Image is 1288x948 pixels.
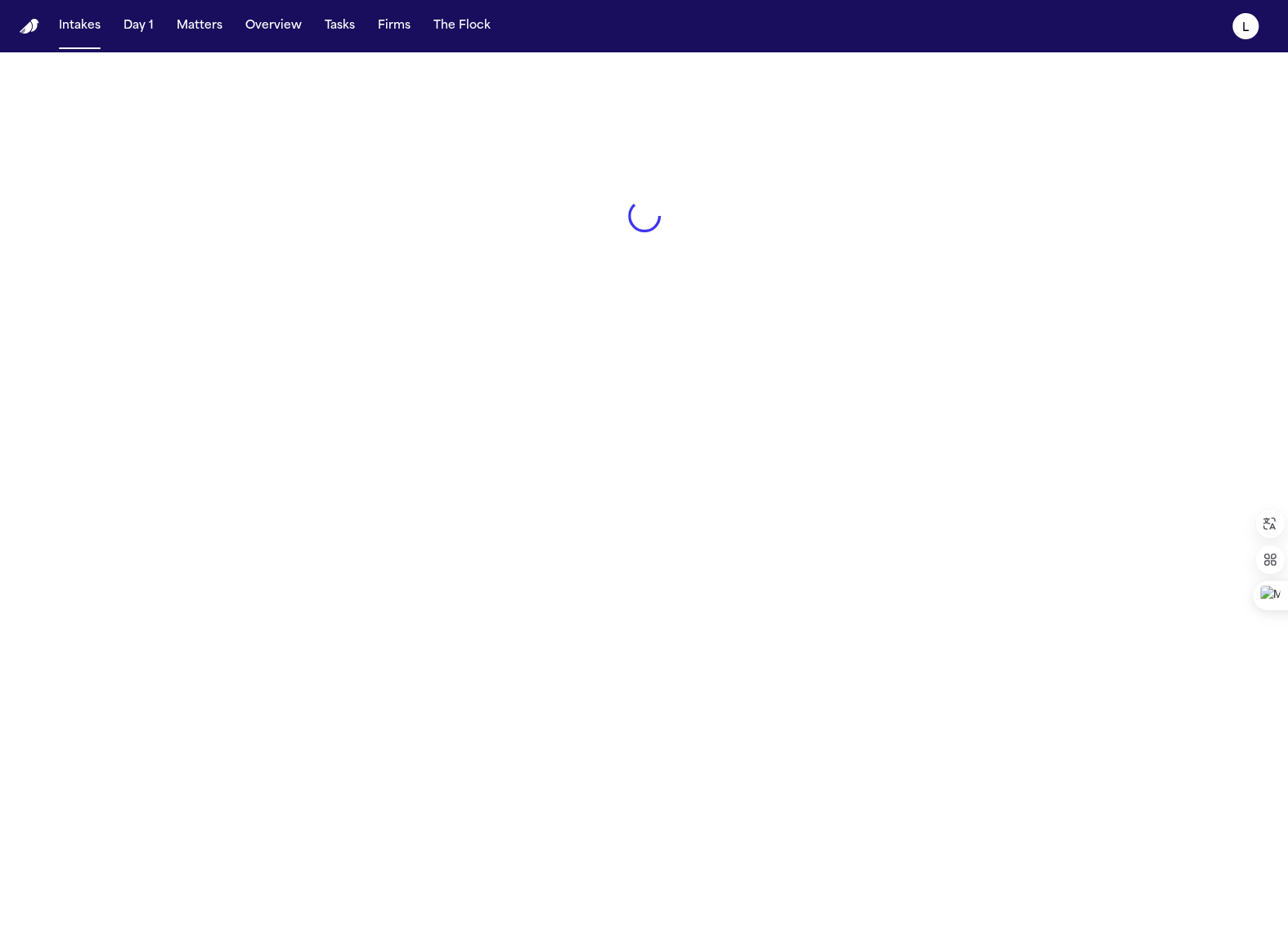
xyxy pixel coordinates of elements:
[20,19,39,34] a: Home
[170,11,229,41] button: Matters
[52,11,107,41] button: Intakes
[239,11,308,41] button: Overview
[371,11,417,41] button: Firms
[117,11,160,41] button: Day 1
[20,19,39,34] img: Finch Logo
[318,11,361,41] button: Tasks
[427,11,497,41] button: The Flock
